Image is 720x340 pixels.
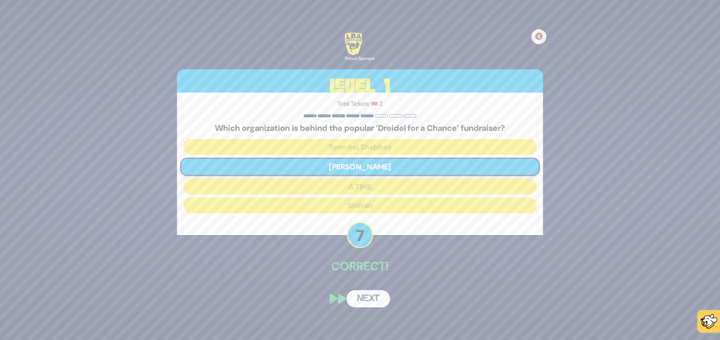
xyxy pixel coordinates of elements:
button: Tomchei Shabbos [184,139,536,155]
button: Next [346,290,390,307]
p: Total Tickets: 🎟️ 2 [184,99,536,108]
p: Correct! [177,257,543,275]
button: 🔇 [531,29,546,44]
img: LBA [345,33,362,55]
p: 7 [347,222,373,248]
button: A TIME [184,179,536,195]
button: Shifrah [184,198,536,213]
button: [PERSON_NAME] [180,158,540,176]
h5: Which organization is behind the popular ‘Dreidel for a Chance’ fundraiser? [184,123,536,133]
div: Proud Sponsor [345,55,375,62]
h3: Level 1 [177,69,543,103]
